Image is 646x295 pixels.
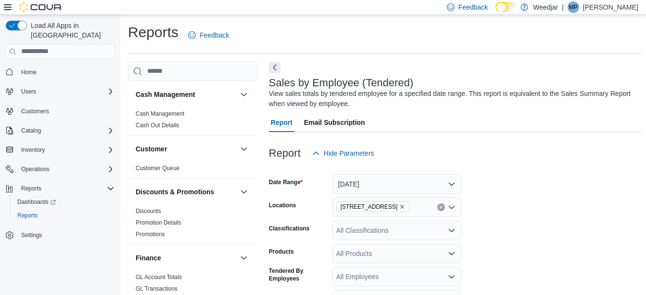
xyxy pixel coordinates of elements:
[21,185,41,192] span: Reports
[399,204,405,210] button: Remove 809 Yonge St from selection in this group
[17,183,45,194] button: Reports
[184,26,233,45] a: Feedback
[128,108,257,135] div: Cash Management
[17,125,114,136] span: Catalog
[2,124,118,137] button: Catalog
[21,231,42,239] span: Settings
[569,1,578,13] span: MP
[568,1,579,13] div: Matt Proulx
[136,187,214,197] h3: Discounts & Promotions
[13,210,41,221] a: Reports
[19,2,63,12] img: Cova
[495,2,516,12] input: Dark Mode
[17,144,114,156] span: Inventory
[13,210,114,221] span: Reports
[136,253,161,263] h3: Finance
[17,229,114,241] span: Settings
[308,144,378,163] button: Hide Parameters
[136,231,165,238] a: Promotions
[21,107,49,115] span: Customers
[136,90,236,99] button: Cash Management
[269,248,294,255] label: Products
[128,162,257,178] div: Customer
[17,144,49,156] button: Inventory
[2,104,118,118] button: Customers
[136,208,161,215] a: Discounts
[17,125,45,136] button: Catalog
[269,178,303,186] label: Date Range
[136,121,179,129] span: Cash Out Details
[583,1,638,13] p: [PERSON_NAME]
[238,252,250,264] button: Finance
[17,183,114,194] span: Reports
[17,163,114,175] span: Operations
[13,196,114,208] span: Dashboards
[437,203,445,211] button: Clear input
[2,143,118,157] button: Inventory
[21,88,36,95] span: Users
[136,164,179,172] span: Customer Queue
[136,274,182,281] a: GL Account Totals
[136,144,167,154] h3: Customer
[2,65,118,79] button: Home
[17,212,38,219] span: Reports
[448,227,456,234] button: Open list of options
[17,106,53,117] a: Customers
[136,285,177,293] span: GL Transactions
[271,113,292,132] span: Report
[17,86,114,97] span: Users
[269,89,637,109] div: View sales totals by tendered employee for a specified date range. This report is equivalent to t...
[27,21,114,40] span: Load All Apps in [GEOGRAPHIC_DATA]
[269,77,414,89] h3: Sales by Employee (Tendered)
[269,225,310,232] label: Classifications
[17,163,53,175] button: Operations
[136,230,165,238] span: Promotions
[17,229,46,241] a: Settings
[136,207,161,215] span: Discounts
[238,143,250,155] button: Customer
[136,285,177,292] a: GL Transactions
[136,110,184,117] a: Cash Management
[17,86,40,97] button: Users
[21,68,37,76] span: Home
[17,66,114,78] span: Home
[2,162,118,176] button: Operations
[6,61,114,268] nav: Complex example
[238,186,250,198] button: Discounts & Promotions
[21,165,50,173] span: Operations
[269,147,301,159] h3: Report
[269,201,296,209] label: Locations
[200,30,229,40] span: Feedback
[21,146,45,154] span: Inventory
[269,62,280,73] button: Next
[17,105,114,117] span: Customers
[13,196,60,208] a: Dashboards
[136,187,236,197] button: Discounts & Promotions
[136,144,236,154] button: Customer
[341,202,398,212] span: [STREET_ADDRESS]
[136,253,236,263] button: Finance
[2,228,118,242] button: Settings
[2,85,118,98] button: Users
[136,273,182,281] span: GL Account Totals
[304,113,365,132] span: Email Subscription
[136,90,195,99] h3: Cash Management
[324,148,374,158] span: Hide Parameters
[448,250,456,257] button: Open list of options
[10,209,118,222] button: Reports
[128,205,257,244] div: Discounts & Promotions
[336,201,410,212] span: 809 Yonge St
[448,273,456,281] button: Open list of options
[458,2,488,12] span: Feedback
[2,182,118,195] button: Reports
[533,1,558,13] p: Weedjar
[17,67,40,78] a: Home
[448,203,456,211] button: Open list of options
[136,165,179,172] a: Customer Queue
[562,1,564,13] p: |
[136,219,181,226] a: Promotion Details
[269,267,329,282] label: Tendered By Employees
